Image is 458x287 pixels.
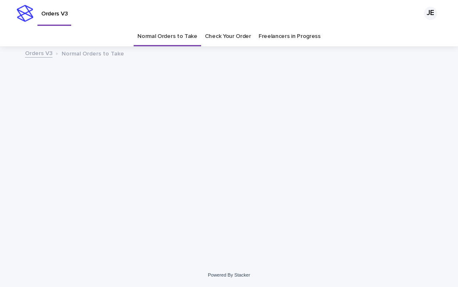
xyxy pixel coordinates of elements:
a: Normal Orders to Take [137,27,197,46]
p: Normal Orders to Take [62,48,124,58]
div: JE [424,7,437,20]
a: Orders V3 [25,48,52,58]
a: Freelancers in Progress [259,27,321,46]
a: Powered By Stacker [208,272,250,277]
img: stacker-logo-s-only.png [17,5,33,22]
a: Check Your Order [205,27,251,46]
